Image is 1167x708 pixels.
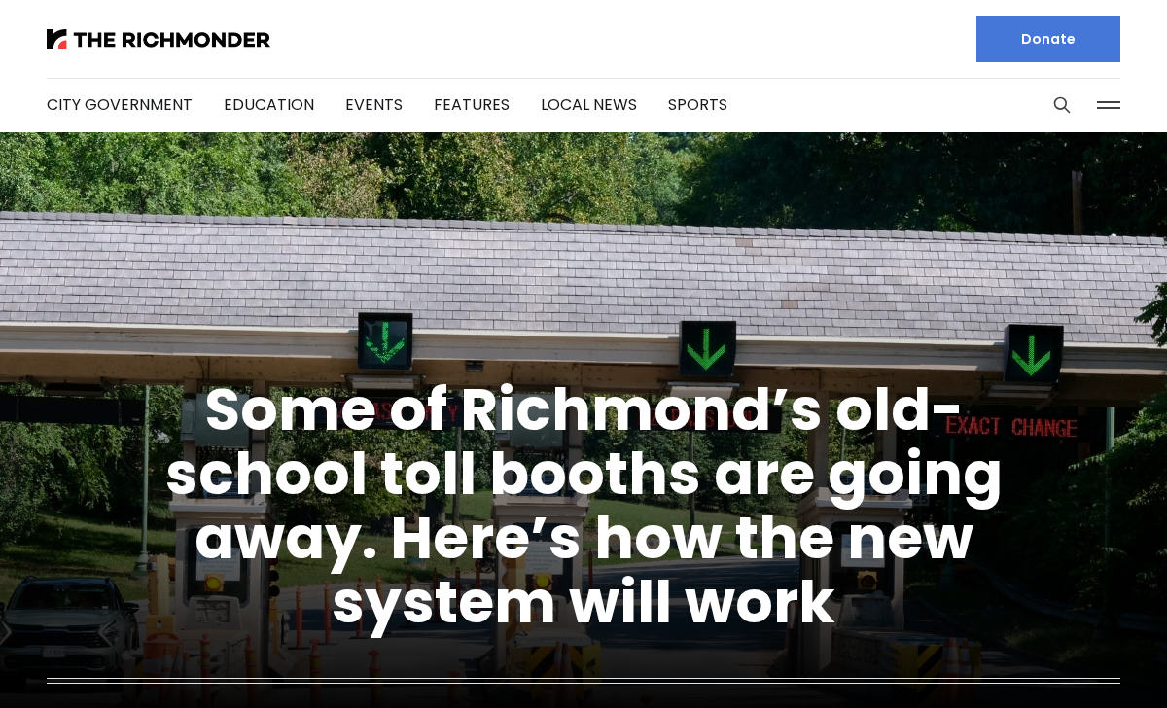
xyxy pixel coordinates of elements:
[1047,90,1077,120] button: Search this site
[47,29,270,49] img: The Richmonder
[434,93,510,116] a: Features
[165,369,1003,643] a: Some of Richmond’s old-school toll booths are going away. Here’s how the new system will work
[47,93,193,116] a: City Government
[976,16,1120,62] a: Donate
[1065,613,1167,708] iframe: portal-trigger
[345,93,403,116] a: Events
[541,93,637,116] a: Local News
[668,93,727,116] a: Sports
[224,93,314,116] a: Education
